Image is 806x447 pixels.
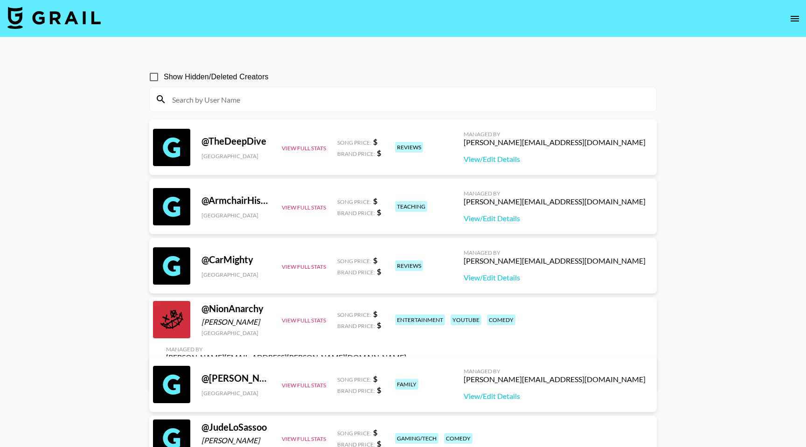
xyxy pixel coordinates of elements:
span: Song Price: [337,258,371,265]
span: Brand Price: [337,269,375,276]
div: gaming/tech [395,433,438,444]
span: Song Price: [337,311,371,318]
div: comedy [487,314,515,325]
div: [PERSON_NAME][EMAIL_ADDRESS][DOMAIN_NAME] [464,138,646,147]
strong: $ [377,148,381,157]
div: [PERSON_NAME][EMAIL_ADDRESS][DOMAIN_NAME] [464,197,646,206]
div: Managed By [464,368,646,375]
button: View Full Stats [282,145,326,152]
span: Song Price: [337,139,371,146]
strong: $ [373,256,377,265]
div: comedy [444,433,472,444]
div: [PERSON_NAME][EMAIL_ADDRESS][DOMAIN_NAME] [464,375,646,384]
div: Managed By [464,249,646,256]
div: @ CarMighty [201,254,271,265]
strong: $ [377,385,381,394]
div: Managed By [464,190,646,197]
span: Song Price: [337,376,371,383]
a: View/Edit Details [464,154,646,164]
div: entertainment [395,314,445,325]
div: [PERSON_NAME][EMAIL_ADDRESS][PERSON_NAME][DOMAIN_NAME] [166,353,406,362]
button: View Full Stats [282,317,326,324]
button: View Full Stats [282,263,326,270]
span: Brand Price: [337,387,375,394]
a: View/Edit Details [464,214,646,223]
span: Song Price: [337,198,371,205]
img: Grail Talent [7,7,101,29]
span: Brand Price: [337,322,375,329]
strong: $ [377,321,381,329]
div: @ ArmchairHistorian [201,195,271,206]
div: teaching [395,201,427,212]
strong: $ [373,196,377,205]
button: View Full Stats [282,435,326,442]
a: View/Edit Details [464,273,646,282]
span: Song Price: [337,430,371,437]
div: reviews [395,260,423,271]
div: [GEOGRAPHIC_DATA] [201,212,271,219]
span: Brand Price: [337,210,375,217]
button: open drawer [785,9,804,28]
div: family [395,379,418,390]
div: [GEOGRAPHIC_DATA] [201,153,271,160]
div: [GEOGRAPHIC_DATA] [201,271,271,278]
input: Search by User Name [167,92,651,107]
strong: $ [373,428,377,437]
div: Managed By [464,131,646,138]
div: [PERSON_NAME][EMAIL_ADDRESS][DOMAIN_NAME] [464,256,646,265]
div: @ [PERSON_NAME] [201,372,271,384]
div: @ TheDeepDive [201,135,271,147]
div: [GEOGRAPHIC_DATA] [201,329,271,336]
strong: $ [377,208,381,217]
strong: $ [373,374,377,383]
div: Managed By [166,346,406,353]
div: [GEOGRAPHIC_DATA] [201,390,271,397]
strong: $ [373,137,377,146]
strong: $ [377,267,381,276]
div: @ NionAnarchy [201,303,271,314]
div: reviews [395,142,423,153]
span: Show Hidden/Deleted Creators [164,71,269,83]
div: @ JudeLoSassoo [201,421,271,433]
div: youtube [451,314,481,325]
div: [PERSON_NAME] [201,436,271,445]
a: View/Edit Details [464,391,646,401]
span: Brand Price: [337,150,375,157]
button: View Full Stats [282,382,326,389]
button: View Full Stats [282,204,326,211]
strong: $ [373,309,377,318]
div: [PERSON_NAME] [201,317,271,327]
